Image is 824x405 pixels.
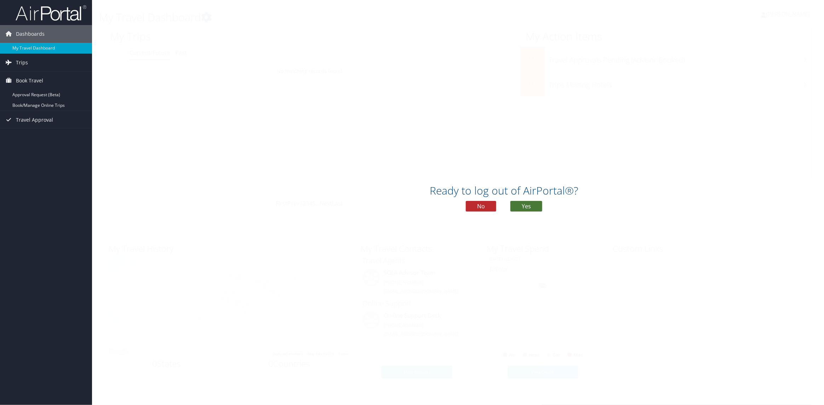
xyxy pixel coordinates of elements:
[510,201,542,212] button: Yes
[466,201,496,212] button: No
[16,111,53,129] span: Travel Approval
[16,72,43,89] span: Book Travel
[16,54,28,71] span: Trips
[16,25,45,43] span: Dashboards
[16,5,86,21] img: airportal-logo.png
